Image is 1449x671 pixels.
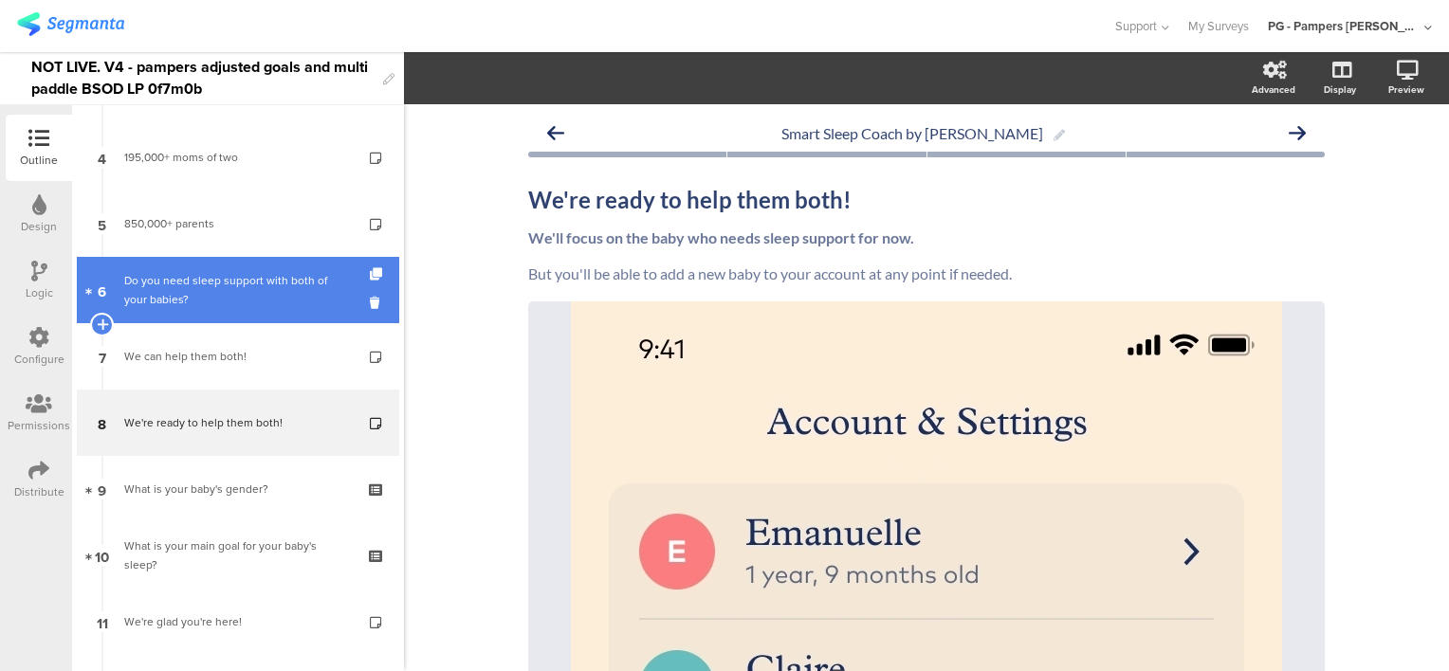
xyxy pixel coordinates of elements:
div: We can help them both! [124,347,351,366]
span: 10 [95,545,109,566]
div: 195,000+ moms of two [124,148,351,167]
i: Duplicate [370,268,386,281]
div: NOT LIVE. V4 - pampers adjusted goals and multi paddle BSOD LP 0f7m0b [31,52,374,104]
img: segmanta logo [17,12,124,36]
div: Do you need sleep support with both of your babies? [124,271,351,309]
a: 10 What is your main goal for your baby's sleep? [77,522,399,589]
div: We're glad you're here! [124,612,351,631]
div: What is your main goal for your baby's sleep? [124,536,351,574]
div: Design [21,218,57,235]
a: 4 195,000+ moms of two [77,124,399,190]
div: We're ready to help them both! [124,413,351,432]
span: 7 [99,346,106,367]
div: Configure [14,351,64,368]
a: 8 We're ready to help them both! [77,390,399,456]
span: 4 [98,147,106,168]
strong: We'll focus on the baby who needs sleep support for now. [528,228,914,246]
span: 11 [97,611,108,632]
span: 8 [98,412,106,433]
div: Outline [20,152,58,169]
a: 7 We can help them both! [77,323,399,390]
a: 6 Do you need sleep support with both of your babies? [77,257,399,323]
div: Permissions [8,417,70,434]
span: Support [1115,17,1157,35]
a: 11 We're glad you're here! [77,589,399,655]
span: 5 [98,213,106,234]
div: Logic [26,284,53,301]
span: Smart Sleep Coach by Pampers [781,124,1043,142]
a: 9 What is your baby's gender? [77,456,399,522]
span: 6 [98,280,106,300]
strong: We're ready to help them both! [528,186,852,213]
div: Distribute [14,483,64,500]
div: PG - Pampers [PERSON_NAME] [1268,17,1420,35]
div: Advanced [1252,82,1295,97]
i: Delete [370,294,386,312]
div: Preview [1388,82,1424,97]
span: 9 [98,479,106,499]
a: 5 850,000+ parents [77,190,399,257]
div: Display [1324,82,1356,97]
div: 850,000+ parents [124,214,351,233]
div: What is your baby's gender? [124,480,351,499]
p: But you'll be able to add a new baby to your account at any point if needed. [528,264,1325,282]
